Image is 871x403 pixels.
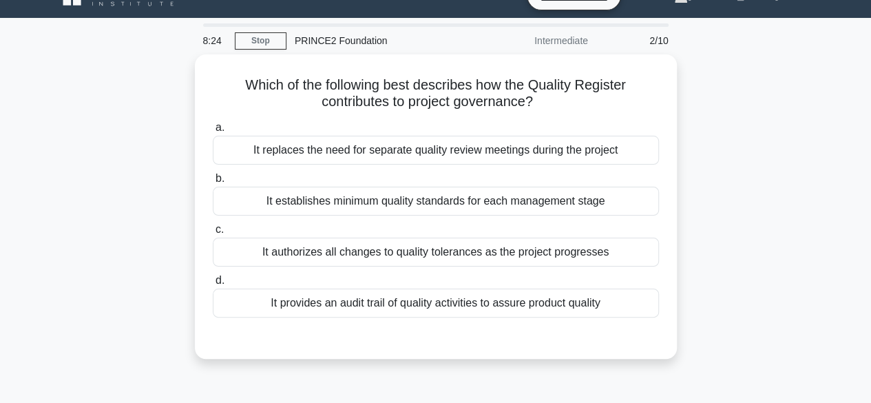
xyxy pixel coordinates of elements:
a: Stop [235,32,286,50]
span: a. [216,121,224,133]
div: It provides an audit trail of quality activities to assure product quality [213,289,659,318]
div: It establishes minimum quality standards for each management stage [213,187,659,216]
div: 2/10 [596,27,677,54]
span: c. [216,223,224,235]
div: It authorizes all changes to quality tolerances as the project progresses [213,238,659,267]
div: PRINCE2 Foundation [286,27,476,54]
div: 8:24 [195,27,235,54]
span: b. [216,172,224,184]
h5: Which of the following best describes how the Quality Register contributes to project governance? [211,76,660,111]
div: Intermediate [476,27,596,54]
div: It replaces the need for separate quality review meetings during the project [213,136,659,165]
span: d. [216,274,224,286]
